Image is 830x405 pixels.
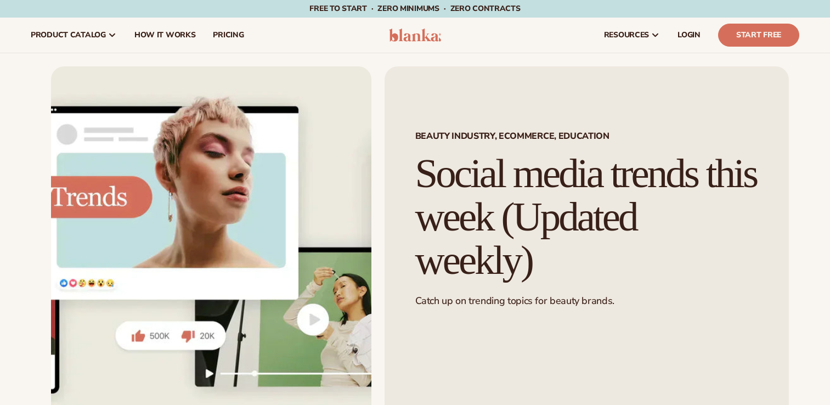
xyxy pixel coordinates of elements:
[669,18,709,53] a: LOGIN
[309,3,520,14] span: Free to start · ZERO minimums · ZERO contracts
[22,18,126,53] a: product catalog
[389,29,441,42] img: logo
[718,24,799,47] a: Start Free
[595,18,669,53] a: resources
[134,31,196,40] span: How It Works
[415,152,758,282] h1: Social media trends this week (Updated weekly)
[31,31,106,40] span: product catalog
[204,18,252,53] a: pricing
[415,132,758,140] span: Beauty Industry, Ecommerce, Education
[604,31,649,40] span: resources
[213,31,244,40] span: pricing
[126,18,205,53] a: How It Works
[415,294,614,307] span: Catch up on trending topics for beauty brands.
[677,31,701,40] span: LOGIN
